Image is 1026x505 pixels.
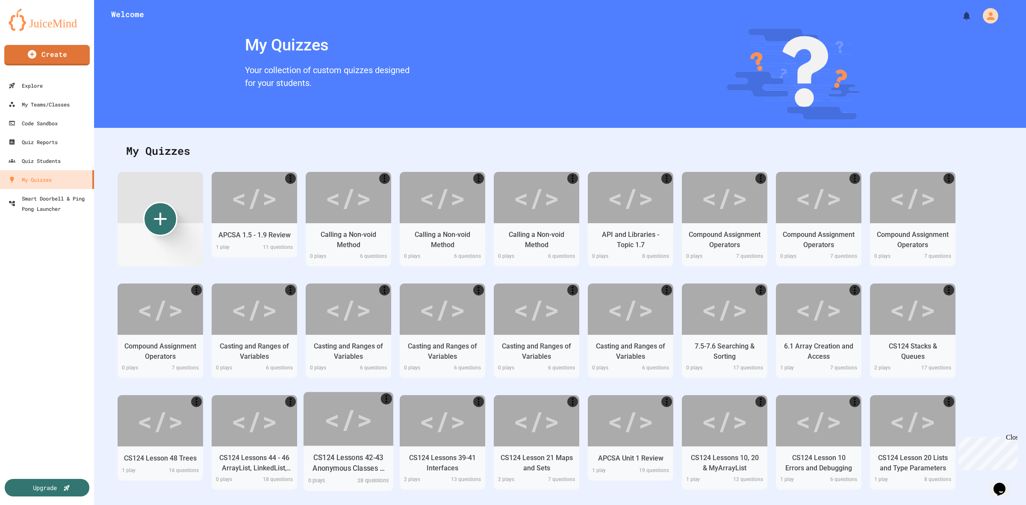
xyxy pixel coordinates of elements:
div: Compound Assignment Operators [124,341,197,362]
div: 7 questions [537,475,579,485]
div: Create new [143,202,177,236]
div: </> [702,402,748,440]
div: Smart Doorbell & Ping Pong Launcher [9,193,91,214]
div: CS124 Lessons 44 - 46 ArrayList, LinkedList, time complexity [218,453,291,473]
div: CS124 Lesson 48 Trees [124,453,197,464]
div: Quiz Students [9,156,61,166]
div: </> [702,178,748,217]
div: My Notifications [946,9,974,23]
div: 6 questions [442,364,485,374]
a: More [943,285,954,295]
div: 0 play s [870,252,913,262]
div: 0 play s [682,364,725,374]
a: More [473,173,484,184]
a: More [285,396,296,407]
div: My Teams/Classes [9,99,70,109]
a: More [755,396,766,407]
a: More [943,396,954,407]
div: 2 play s [400,475,442,485]
img: banner-image-my-quizzes.png [727,29,860,119]
div: CS124 Lesson 20 Lists and Type Parameters [876,453,949,473]
div: </> [796,178,842,217]
div: 17 questions [913,364,955,374]
div: 0 play s [306,364,348,374]
div: 6 questions [348,252,391,262]
div: </> [796,290,842,328]
div: </> [890,290,936,328]
div: Quiz Reports [9,137,58,147]
a: More [191,285,202,295]
a: More [567,396,578,407]
div: APCSA Unit 1 Review [598,453,663,464]
div: 2 play s [494,475,537,485]
div: CS124 Lessons 39-41 Interfaces [406,452,479,473]
div: My Quizzes [118,134,1002,168]
div: Casting and Ranges of Variables [406,341,479,362]
div: Calling a Non-void Method [500,230,573,250]
div: </> [607,178,654,217]
div: My Quizzes [9,174,52,185]
div: 0 play s [304,476,348,486]
div: </> [324,399,372,439]
div: Casting and Ranges of Variables [312,341,385,362]
a: More [661,173,672,184]
div: 0 play s [400,364,442,374]
div: 8 questions [913,475,955,485]
div: </> [607,290,654,328]
div: </> [137,290,183,328]
div: </> [513,290,560,328]
div: 0 play s [118,364,160,374]
div: CS124 Lesson 21 Maps and Sets [500,453,573,473]
a: More [661,285,672,295]
div: 0 play s [776,252,819,262]
div: 6 questions [348,364,391,374]
div: APCSA 1.5 - 1.9 Review [218,230,291,240]
div: Compound Assignment Operators [876,230,949,250]
div: 6 questions [442,252,485,262]
div: </> [890,402,936,440]
a: More [381,393,392,404]
div: Upgrade [33,483,57,492]
div: 1 play [212,243,254,253]
div: 1 play [776,475,819,485]
a: More [849,285,860,295]
div: </> [419,401,466,440]
iframe: chat widget [990,471,1017,496]
div: 8 questions [631,252,673,262]
div: 28 questions [348,476,393,486]
div: 0 play s [494,252,537,262]
div: 0 play s [494,364,537,374]
div: 17 questions [725,364,767,374]
div: </> [419,290,466,328]
div: Code Sandbox [9,118,58,128]
div: 1 play [870,475,913,485]
div: 6 questions [631,364,673,374]
div: </> [231,402,277,440]
div: 0 play s [212,475,254,485]
iframe: chat widget [955,434,1017,470]
div: 0 play s [306,252,348,262]
div: </> [231,178,277,217]
a: More [943,173,954,184]
a: More [285,173,296,184]
div: CS124 Lesson 10 Errors and Debugging [782,453,855,473]
div: Calling a Non-void Method [406,230,479,250]
div: 1 play [682,475,725,485]
a: More [849,396,860,407]
a: More [379,173,390,184]
div: </> [796,402,842,440]
div: </> [890,178,936,217]
div: 1 play [776,364,819,374]
div: 12 questions [725,475,767,485]
a: More [755,173,766,184]
div: </> [419,178,466,217]
div: 19 questions [631,467,673,476]
div: 7 questions [160,364,203,374]
div: 6.1 Array Creation and Access [782,341,855,362]
div: </> [231,290,277,328]
div: Casting and Ranges of Variables [500,341,573,362]
div: Compound Assignment Operators [782,230,855,250]
div: 6 questions [537,252,579,262]
div: My Account [974,6,1000,26]
div: 0 play s [400,252,442,262]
